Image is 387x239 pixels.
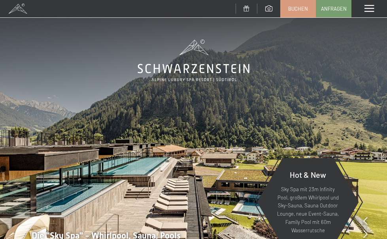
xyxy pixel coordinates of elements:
[288,5,308,12] span: Buchen
[276,185,340,235] p: Sky Spa mit 23m Infinity Pool, großem Whirlpool und Sky-Sauna, Sauna Outdoor Lounge, neue Event-S...
[321,5,347,12] span: Anfragen
[290,170,326,179] span: Hot & New
[316,0,351,17] a: Anfragen
[281,0,315,17] a: Buchen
